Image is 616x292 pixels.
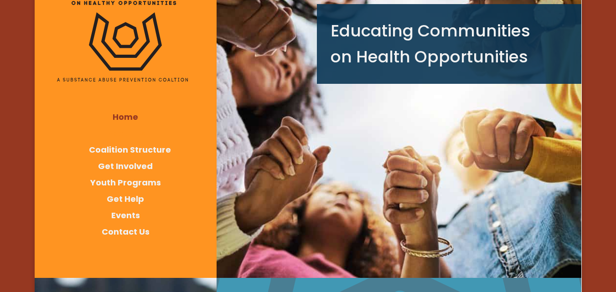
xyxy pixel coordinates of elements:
a: Events [111,210,140,221]
h1: Educating Communities on Health Opportunities [331,18,568,70]
a: Youth Programs [90,177,161,188]
img: ECHO_text [57,78,187,81]
a: About Us [106,128,145,139]
a: Contact Us [102,226,150,237]
a: Coalition Structure [89,144,171,155]
a: Get Involved [98,160,153,172]
a: Get Help [107,193,144,205]
img: ECHO Logo_black [89,12,162,71]
a: Home [113,111,138,123]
